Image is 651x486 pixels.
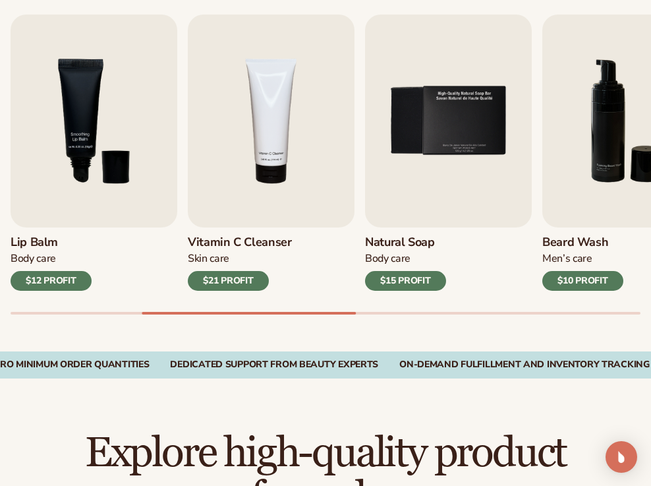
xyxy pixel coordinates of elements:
div: Skin Care [188,252,292,266]
div: Body Care [11,252,92,266]
div: Men’s Care [542,252,623,266]
div: On-Demand Fulfillment and Inventory Tracking [399,359,650,371]
div: $21 PROFIT [188,271,269,291]
div: Open Intercom Messenger [606,441,637,473]
h3: Lip Balm [11,235,92,250]
a: 5 / 9 [365,15,532,291]
div: $12 PROFIT [11,271,92,291]
a: 3 / 9 [11,15,177,291]
div: Dedicated Support From Beauty Experts [170,359,378,371]
h3: Vitamin C Cleanser [188,235,292,250]
h3: Natural Soap [365,235,446,250]
div: $10 PROFIT [542,271,623,291]
div: $15 PROFIT [365,271,446,291]
a: 4 / 9 [188,15,354,291]
div: Body Care [365,252,446,266]
h3: Beard Wash [542,235,623,250]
